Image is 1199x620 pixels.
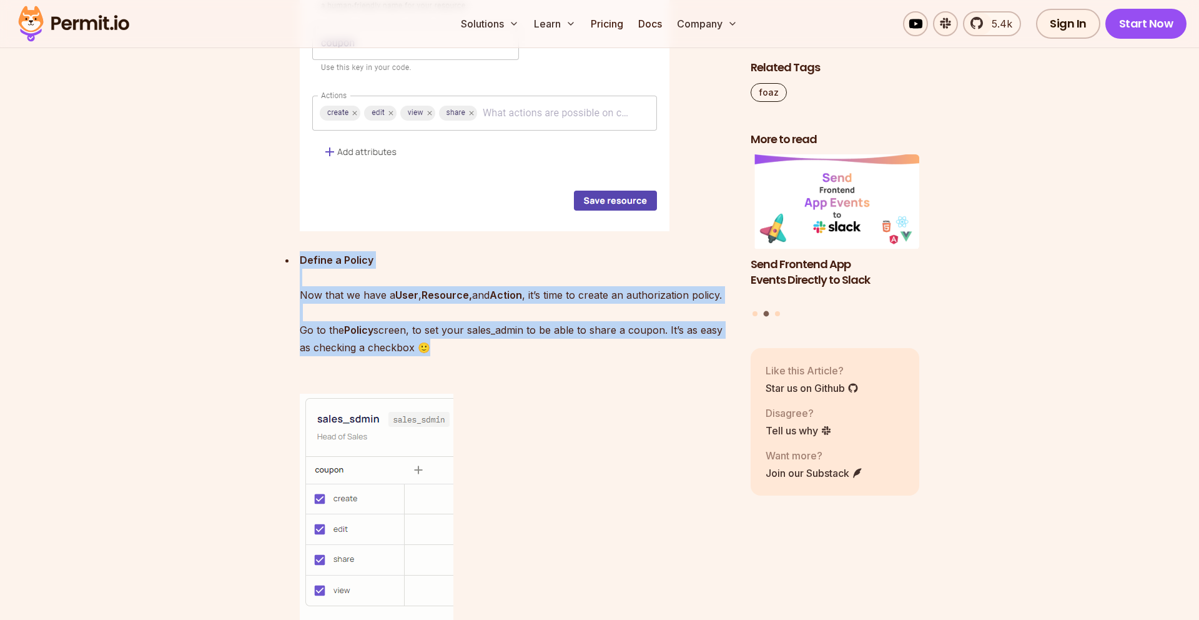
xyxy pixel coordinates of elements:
span: 5.4k [984,16,1012,31]
button: Learn [529,11,581,36]
strong: Define a Policy [300,254,373,266]
a: Star us on Github [766,381,859,396]
button: Go to slide 2 [764,311,769,317]
a: foaz [751,83,787,102]
p: Disagree? [766,406,832,421]
a: Join our Substack [766,466,863,481]
a: 5.4k [963,11,1021,36]
a: Docs [633,11,667,36]
p: Now that we have a , and , it’s time to create an authorization policy. Go to the screen, to set ... [300,251,731,374]
strong: Resource, [422,289,472,301]
h2: More to read [751,132,919,147]
button: Company [672,11,743,36]
a: Sign In [1036,9,1100,39]
strong: User [395,289,418,301]
button: Go to slide 3 [775,311,780,316]
li: 2 of 3 [751,155,919,304]
img: Permit logo [12,2,135,45]
button: Go to slide 1 [752,311,757,316]
a: Pricing [586,11,628,36]
h3: Send Frontend App Events Directly to Slack [751,257,919,288]
a: Start Now [1105,9,1187,39]
button: Solutions [456,11,524,36]
strong: Policy [344,324,373,336]
img: Send Frontend App Events Directly to Slack [751,155,919,250]
p: Want more? [766,448,863,463]
a: Tell us why [766,423,832,438]
a: Send Frontend App Events Directly to SlackSend Frontend App Events Directly to Slack [751,155,919,304]
div: Posts [751,155,919,319]
h2: Related Tags [751,60,919,76]
strong: Action [490,289,522,301]
p: Like this Article? [766,363,859,378]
